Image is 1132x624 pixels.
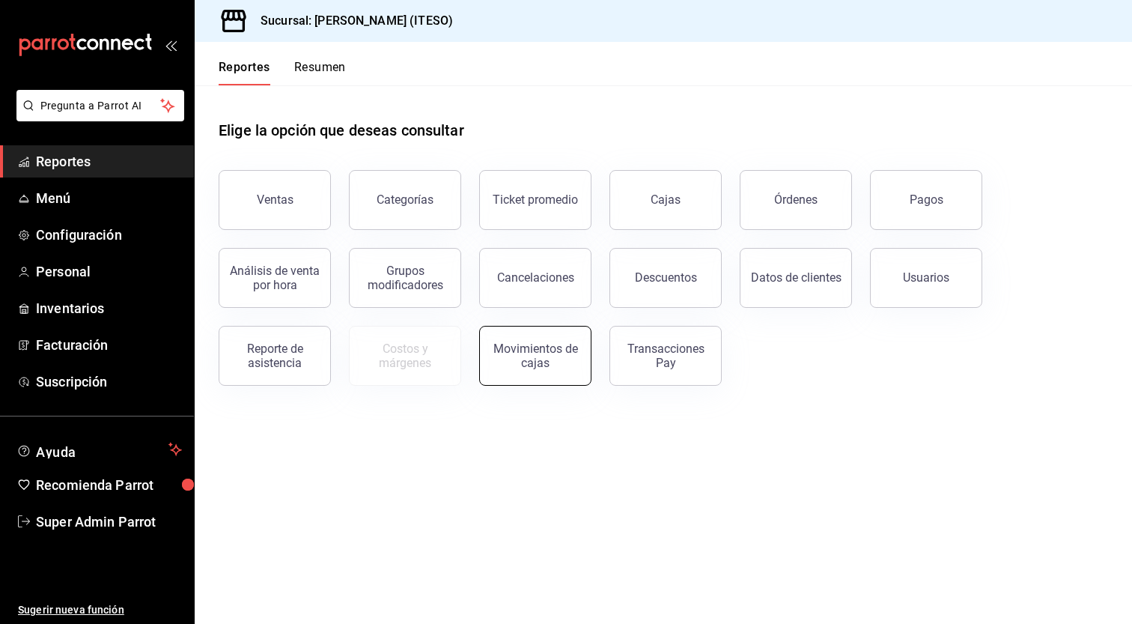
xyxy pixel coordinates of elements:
[349,248,461,308] button: Grupos modificadores
[219,248,331,308] button: Análisis de venta por hora
[219,119,464,142] h1: Elige la opción que deseas consultar
[219,170,331,230] button: Ventas
[294,60,346,85] button: Resumen
[36,372,182,392] span: Suscripción
[18,602,182,618] span: Sugerir nueva función
[489,342,582,370] div: Movimientos de cajas
[228,264,321,292] div: Análisis de venta por hora
[36,512,182,532] span: Super Admin Parrot
[219,60,270,85] button: Reportes
[774,193,818,207] div: Órdenes
[219,60,346,85] div: navigation tabs
[651,191,681,209] div: Cajas
[609,326,722,386] button: Transacciones Pay
[165,39,177,51] button: open_drawer_menu
[40,98,161,114] span: Pregunta a Parrot AI
[903,270,949,285] div: Usuarios
[257,193,293,207] div: Ventas
[349,326,461,386] button: Contrata inventarios para ver este reporte
[36,151,182,172] span: Reportes
[493,193,578,207] div: Ticket promedio
[36,335,182,355] span: Facturación
[10,109,184,124] a: Pregunta a Parrot AI
[479,326,591,386] button: Movimientos de cajas
[870,170,982,230] button: Pagos
[870,248,982,308] button: Usuarios
[740,248,852,308] button: Datos de clientes
[228,342,321,370] div: Reporte de asistencia
[740,170,852,230] button: Órdenes
[751,270,842,285] div: Datos de clientes
[479,248,591,308] button: Cancelaciones
[479,170,591,230] button: Ticket promedio
[36,188,182,208] span: Menú
[16,90,184,121] button: Pregunta a Parrot AI
[635,270,697,285] div: Descuentos
[619,342,712,370] div: Transacciones Pay
[249,12,453,30] h3: Sucursal: [PERSON_NAME] (ITESO)
[36,475,182,495] span: Recomienda Parrot
[36,440,162,458] span: Ayuda
[36,298,182,318] span: Inventarios
[377,193,433,207] div: Categorías
[36,225,182,245] span: Configuración
[349,170,461,230] button: Categorías
[359,342,451,370] div: Costos y márgenes
[497,270,574,285] div: Cancelaciones
[609,248,722,308] button: Descuentos
[359,264,451,292] div: Grupos modificadores
[219,326,331,386] button: Reporte de asistencia
[910,193,943,207] div: Pagos
[36,261,182,282] span: Personal
[609,170,722,230] a: Cajas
